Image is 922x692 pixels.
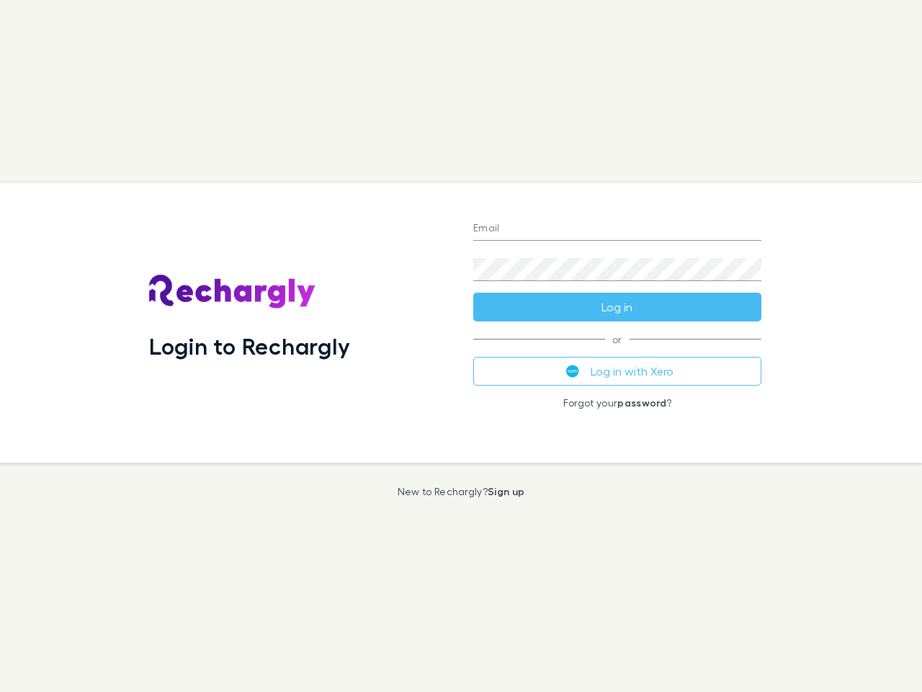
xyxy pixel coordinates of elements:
button: Log in [473,293,761,321]
img: Rechargly's Logo [149,275,316,309]
h1: Login to Rechargly [149,332,350,360]
button: Log in with Xero [473,357,761,386]
img: Xero's logo [566,365,579,378]
a: Sign up [488,485,524,497]
p: New to Rechargly? [398,486,525,497]
p: Forgot your ? [473,397,761,409]
a: password [617,396,666,409]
